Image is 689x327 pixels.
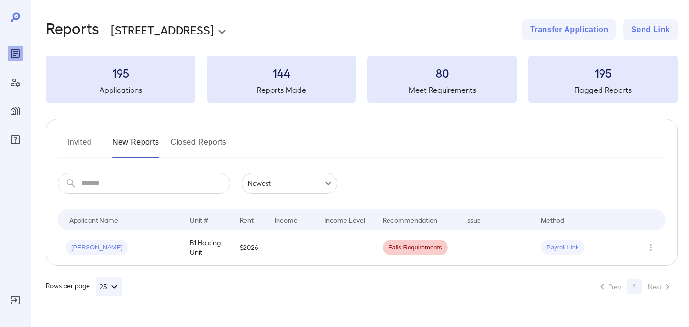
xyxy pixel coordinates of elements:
div: Income [275,214,298,226]
div: FAQ [8,132,23,147]
button: page 1 [627,279,642,294]
nav: pagination navigation [592,279,678,294]
button: 25 [96,277,122,296]
h3: 144 [207,65,356,80]
div: Income Level [324,214,365,226]
td: $2026 [232,230,267,265]
h3: 195 [528,65,678,80]
summary: 195Applications144Reports Made80Meet Requirements195Flagged Reports [46,56,678,103]
div: Manage Properties [8,103,23,119]
span: Payroll Link [541,243,584,252]
h5: Applications [46,84,195,96]
h5: Flagged Reports [528,84,678,96]
p: [STREET_ADDRESS] [111,22,214,37]
button: Transfer Application [522,19,616,40]
h5: Meet Requirements [367,84,517,96]
h2: Reports [46,19,99,40]
div: Recommendation [383,214,437,226]
div: Newest [242,173,337,194]
button: Closed Reports [171,135,227,158]
button: New Reports [112,135,159,158]
h5: Reports Made [207,84,356,96]
button: Send Link [623,19,678,40]
button: Invited [58,135,101,158]
td: B1 Holding Unit [182,230,232,265]
div: Unit # [190,214,208,226]
div: Reports [8,46,23,61]
div: Manage Users [8,75,23,90]
div: Rows per page [46,277,122,296]
div: Log Out [8,293,23,308]
h3: 195 [46,65,195,80]
td: - [317,230,375,265]
div: Applicant Name [69,214,118,226]
div: Rent [240,214,255,226]
span: Fails Requirements [383,243,448,252]
span: [PERSON_NAME] [66,243,128,252]
div: Method [541,214,564,226]
button: Row Actions [643,240,658,255]
h3: 80 [367,65,517,80]
div: Issue [466,214,481,226]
